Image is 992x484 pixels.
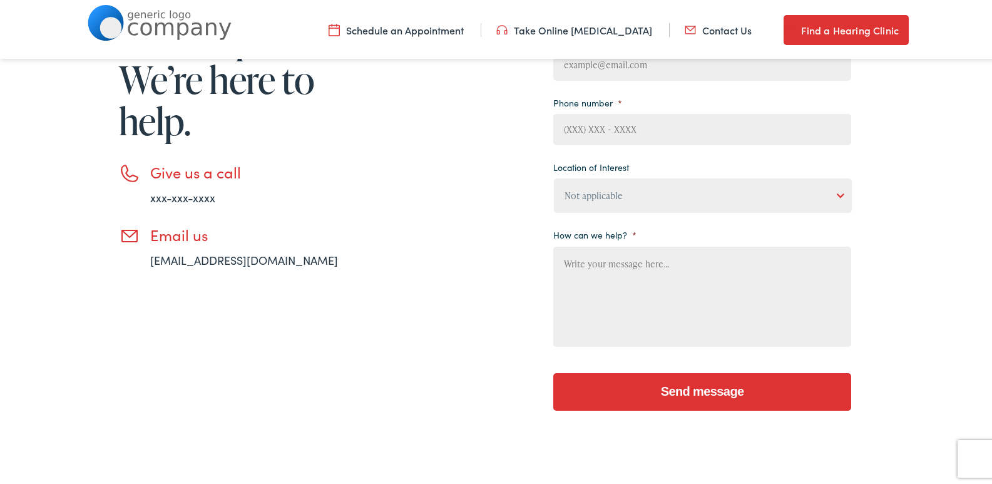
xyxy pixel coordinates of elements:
a: Schedule an Appointment [329,21,464,34]
a: Contact Us [685,21,752,34]
label: How can we help? [553,227,637,238]
img: utility icon [496,21,508,34]
a: [EMAIL_ADDRESS][DOMAIN_NAME] [150,250,338,265]
h3: Email us [150,224,376,242]
label: Phone number [553,95,622,106]
img: utility icon [329,21,340,34]
h3: Give us a call [150,161,376,179]
a: Find a Hearing Clinic [784,13,909,43]
a: xxx-xxx-xxxx [150,187,215,203]
label: Location of Interest [553,159,629,170]
input: Send message [553,371,851,408]
img: utility icon [685,21,696,34]
img: utility icon [784,20,795,35]
input: (XXX) XXX - XXXX [553,111,851,143]
a: Take Online [MEDICAL_DATA] [496,21,652,34]
input: example@email.com [553,47,851,78]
